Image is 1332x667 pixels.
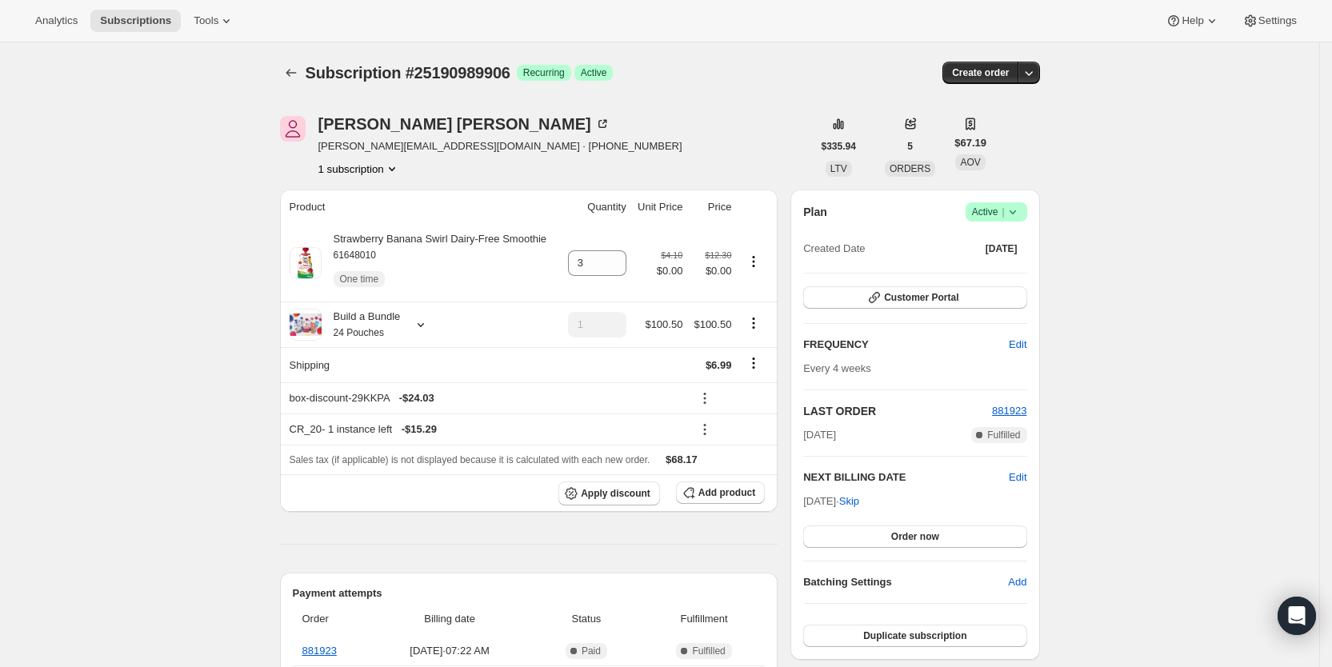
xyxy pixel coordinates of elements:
[898,135,922,158] button: 5
[992,403,1026,419] button: 881923
[890,163,930,174] span: ORDERS
[399,390,434,406] span: - $24.03
[194,14,218,27] span: Tools
[803,625,1026,647] button: Duplicate subscription
[561,190,631,225] th: Quantity
[334,250,376,261] small: 61648010
[661,250,682,260] small: $4.10
[100,14,171,27] span: Subscriptions
[676,481,765,504] button: Add product
[293,601,375,637] th: Order
[803,286,1026,309] button: Customer Portal
[987,429,1020,441] span: Fulfilled
[90,10,181,32] button: Subscriptions
[694,318,731,330] span: $100.50
[653,611,755,627] span: Fulfillment
[884,291,958,304] span: Customer Portal
[986,242,1018,255] span: [DATE]
[803,427,836,443] span: [DATE]
[645,318,682,330] span: $100.50
[1009,337,1026,353] span: Edit
[322,231,547,295] div: Strawberry Banana Swirl Dairy-Free Smoothie
[582,645,601,657] span: Paid
[803,337,1009,353] h2: FREQUENCY
[631,190,688,225] th: Unit Price
[379,611,520,627] span: Billing date
[976,238,1027,260] button: [DATE]
[318,116,610,132] div: [PERSON_NAME] [PERSON_NAME]
[306,64,510,82] span: Subscription #25190989906
[942,62,1018,84] button: Create order
[379,643,520,659] span: [DATE] · 07:22 AM
[318,161,400,177] button: Product actions
[280,347,561,382] th: Shipping
[184,10,244,32] button: Tools
[322,309,401,341] div: Build a Bundle
[952,66,1009,79] span: Create order
[1002,206,1004,218] span: |
[1156,10,1229,32] button: Help
[290,247,322,279] img: product img
[863,629,966,642] span: Duplicate subscription
[581,66,607,79] span: Active
[334,327,384,338] small: 24 Pouches
[692,645,725,657] span: Fulfilled
[1009,469,1026,485] button: Edit
[523,66,565,79] span: Recurring
[290,454,650,465] span: Sales tax (if applicable) is not displayed because it is calculated with each new order.
[1278,597,1316,635] div: Open Intercom Messenger
[803,495,859,507] span: [DATE] ·
[1008,574,1026,590] span: Add
[290,421,683,437] div: CR_20 - 1 instance left
[803,469,1009,485] h2: NEXT BILLING DATE
[302,645,337,657] a: 881923
[26,10,87,32] button: Analytics
[530,611,643,627] span: Status
[812,135,866,158] button: $335.94
[830,489,869,514] button: Skip
[558,481,660,505] button: Apply discount
[290,390,683,406] div: box-discount-29KKPA
[35,14,78,27] span: Analytics
[830,163,847,174] span: LTV
[666,453,698,465] span: $68.17
[1233,10,1306,32] button: Settings
[705,250,731,260] small: $12.30
[972,204,1021,220] span: Active
[803,574,1008,590] h6: Batching Settings
[280,190,561,225] th: Product
[692,263,731,279] span: $0.00
[318,138,682,154] span: [PERSON_NAME][EMAIL_ADDRESS][DOMAIN_NAME] · [PHONE_NUMBER]
[741,314,766,332] button: Product actions
[992,405,1026,417] a: 881923
[402,421,437,437] span: - $15.29
[803,362,871,374] span: Every 4 weeks
[803,403,992,419] h2: LAST ORDER
[657,263,683,279] span: $0.00
[687,190,736,225] th: Price
[1258,14,1297,27] span: Settings
[581,487,650,500] span: Apply discount
[293,585,766,601] h2: Payment attempts
[280,116,306,142] span: Jessica McMillan
[1182,14,1203,27] span: Help
[803,525,1026,548] button: Order now
[822,140,856,153] span: $335.94
[960,157,980,168] span: AOV
[907,140,913,153] span: 5
[706,359,732,371] span: $6.99
[803,204,827,220] h2: Plan
[998,569,1036,595] button: Add
[741,253,766,270] button: Product actions
[999,332,1036,357] button: Edit
[280,62,302,84] button: Subscriptions
[698,486,755,499] span: Add product
[839,493,859,509] span: Skip
[954,135,986,151] span: $67.19
[741,354,766,372] button: Shipping actions
[803,241,865,257] span: Created Date
[891,530,939,543] span: Order now
[340,273,379,286] span: One time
